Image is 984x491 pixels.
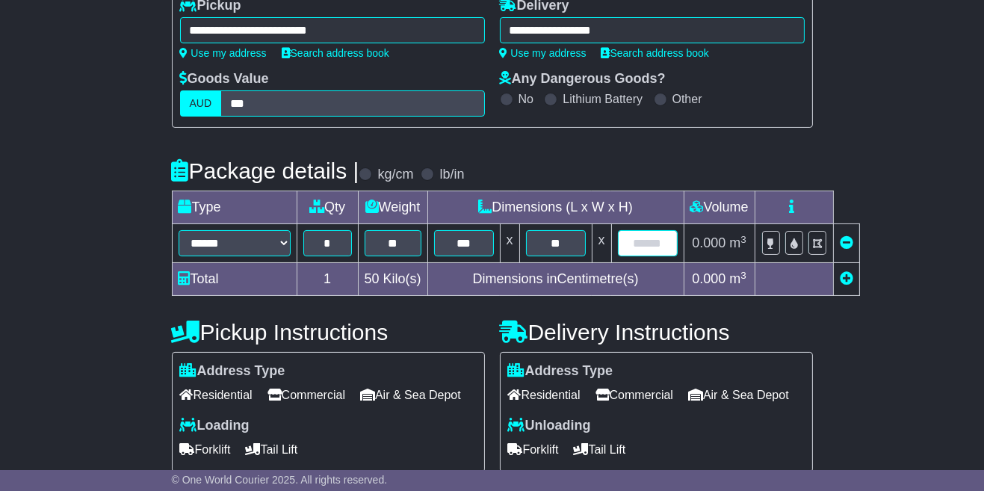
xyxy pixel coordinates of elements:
span: 0.000 [692,235,725,250]
span: Residential [180,383,253,407]
span: Residential [508,383,581,407]
h4: Package details | [172,158,359,183]
td: Type [172,191,297,224]
span: Air & Sea Depot [688,383,789,407]
span: Commercial [595,383,673,407]
span: Forklift [508,438,559,461]
td: x [592,224,611,263]
span: © One World Courier 2025. All rights reserved. [172,474,388,486]
td: Volume [684,191,755,224]
span: Forklift [180,438,231,461]
a: Use my address [500,47,587,59]
sup: 3 [740,270,746,281]
td: Qty [297,191,358,224]
span: m [729,271,746,286]
label: Goods Value [180,71,269,87]
label: Any Dangerous Goods? [500,71,666,87]
span: Air & Sea Depot [360,383,461,407]
label: AUD [180,90,222,117]
h4: Delivery Instructions [500,320,813,345]
a: Use my address [180,47,267,59]
td: Dimensions (L x W x H) [427,191,684,224]
label: Address Type [508,363,613,380]
label: No [519,92,533,106]
span: m [729,235,746,250]
label: kg/cm [377,167,413,183]
h4: Pickup Instructions [172,320,485,345]
label: Other [672,92,702,106]
label: Address Type [180,363,285,380]
a: Search address book [282,47,389,59]
td: 1 [297,263,358,296]
a: Add new item [840,271,853,286]
sup: 3 [740,234,746,245]
span: Tail Lift [246,438,298,461]
label: Lithium Battery [563,92,643,106]
label: Loading [180,418,250,434]
span: Tail Lift [574,438,626,461]
td: x [500,224,519,263]
a: Remove this item [840,235,853,250]
label: lb/in [439,167,464,183]
label: Unloading [508,418,591,434]
td: Kilo(s) [358,263,427,296]
td: Dimensions in Centimetre(s) [427,263,684,296]
span: Commercial [267,383,345,407]
span: 50 [365,271,380,286]
span: 0.000 [692,271,725,286]
td: Weight [358,191,427,224]
a: Search address book [601,47,709,59]
td: Total [172,263,297,296]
